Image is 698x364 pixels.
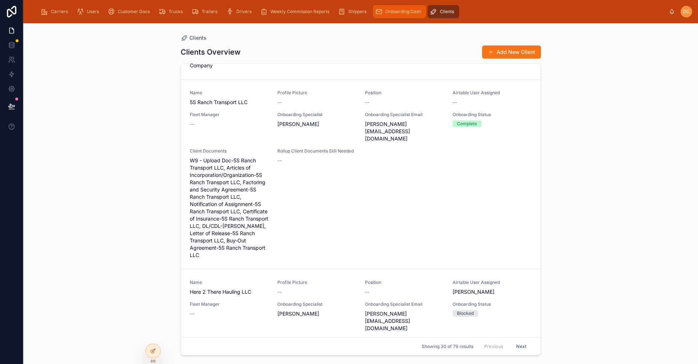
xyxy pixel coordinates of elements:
[258,5,334,18] a: Weekly Commission Reports
[169,9,183,15] span: Trucks
[190,112,269,118] span: Fleet Manager
[190,120,194,128] span: --
[277,157,282,164] span: --
[348,9,366,15] span: Shippers
[457,120,477,127] div: Complete
[453,99,457,106] span: --
[365,310,444,332] span: [PERSON_NAME][EMAIL_ADDRESS][DOMAIN_NAME]
[189,5,222,18] a: Trailers
[365,301,444,307] span: Onboarding Specialist Email
[365,99,369,106] span: --
[482,45,541,59] button: Add New Client
[190,90,269,96] span: Name
[35,4,669,20] div: scrollable content
[453,112,531,118] span: Onboarding Status
[453,280,531,285] span: Airtable User Assigned
[683,9,690,15] span: DC
[190,288,269,296] span: Here 2 There Hauling LLC
[365,120,444,142] span: [PERSON_NAME][EMAIL_ADDRESS][DOMAIN_NAME]
[277,301,356,307] span: Onboarding Specialist
[118,9,150,15] span: Customer Docs
[190,99,269,106] span: 5S Ranch Transport LLC
[277,99,282,106] span: --
[277,288,282,296] span: --
[365,90,444,96] span: Position
[277,280,356,285] span: Profile Picture
[190,301,269,307] span: Fleet Manager
[87,9,99,15] span: Users
[236,9,252,15] span: Drivers
[365,112,444,118] span: Onboarding Specialist Email
[336,5,372,18] a: Shippers
[457,310,474,317] div: Blocked
[51,9,68,15] span: Carriers
[75,5,104,18] a: Users
[270,9,329,15] span: Weekly Commission Reports
[422,344,473,349] span: Showing 30 of 79 results
[190,157,269,259] span: W9 - Upload Doc-5S Ranch Transport LLC, Articles of Incorporation/Organization-5S Ranch Transport...
[453,90,531,96] span: Airtable User Assigned
[277,310,356,317] span: [PERSON_NAME]
[39,5,73,18] a: Carriers
[181,79,541,269] a: Name5S Ranch Transport LLCProfile Picture--Position--Airtable User Assigned--Fleet Manager--Onboa...
[190,310,194,317] span: --
[277,120,356,128] span: [PERSON_NAME]
[511,341,531,352] button: Next
[428,5,459,18] a: Clients
[156,5,188,18] a: Trucks
[181,34,206,41] a: Clients
[277,148,356,154] span: Rollup Client Documents Still Needed
[277,90,356,96] span: Profile Picture
[202,9,217,15] span: Trailers
[440,9,454,15] span: Clients
[277,112,356,118] span: Onboarding Specialist
[105,5,155,18] a: Customer Docs
[365,280,444,285] span: Position
[190,148,269,154] span: Client Documents
[385,9,421,15] span: Onboarding Dash
[224,5,257,18] a: Drivers
[453,301,531,307] span: Onboarding Status
[189,34,206,41] span: Clients
[365,288,369,296] span: --
[181,47,241,57] h1: Clients Overview
[453,288,494,296] span: [PERSON_NAME]
[190,280,269,285] span: Name
[373,5,426,18] a: Onboarding Dash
